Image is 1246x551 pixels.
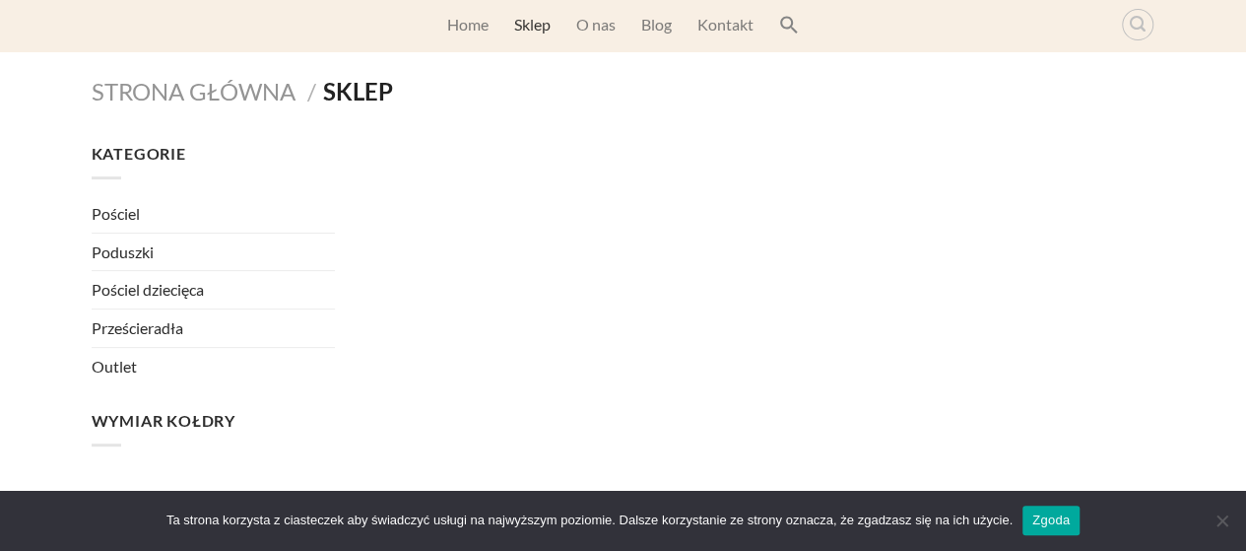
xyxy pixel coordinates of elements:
[779,5,799,44] a: Search Icon Link
[92,144,186,163] span: Kategorie
[1212,511,1231,530] span: Nie wyrażam zgody
[307,77,316,105] span: /
[92,77,295,105] a: Strona główna
[92,310,336,347] a: Prześcieradła
[447,7,489,42] a: Home
[641,7,672,42] a: Blog
[779,15,799,34] svg: Search
[576,7,616,42] a: O nas
[92,195,336,233] a: Pościel
[166,511,1013,530] span: Ta strona korzysta z ciasteczek aby świadczyć usługi na najwyższym poziomie. Dalsze korzystanie z...
[1122,9,1153,40] a: Wyszukiwarka
[92,411,235,430] span: Wymiar kołdry
[92,78,1155,106] nav: Sklep
[1022,506,1080,535] a: Zgoda
[92,234,336,271] a: Poduszki
[92,348,336,385] a: Outlet
[92,271,336,309] a: Pościel dziecięca
[697,7,754,42] a: Kontakt
[514,7,551,42] a: Sklep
